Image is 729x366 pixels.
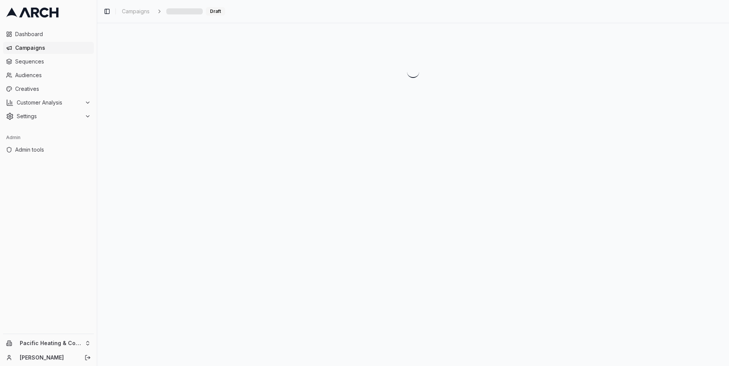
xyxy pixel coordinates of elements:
button: Settings [3,110,94,122]
span: Campaigns [15,44,91,52]
span: Sequences [15,58,91,65]
a: Admin tools [3,144,94,156]
div: Draft [206,7,225,16]
button: Customer Analysis [3,97,94,109]
button: Pacific Heating & Cooling [3,337,94,349]
span: Customer Analysis [17,99,82,106]
a: [PERSON_NAME] [20,354,76,361]
span: Audiences [15,71,91,79]
a: Campaigns [119,6,153,17]
a: Dashboard [3,28,94,40]
span: Settings [17,112,82,120]
nav: breadcrumb [119,6,225,17]
a: Campaigns [3,42,94,54]
a: Creatives [3,83,94,95]
button: Log out [82,352,93,363]
span: Campaigns [122,8,150,15]
span: Pacific Heating & Cooling [20,340,82,347]
span: Creatives [15,85,91,93]
a: Audiences [3,69,94,81]
a: Sequences [3,55,94,68]
span: Admin tools [15,146,91,154]
div: Admin [3,132,94,144]
span: Dashboard [15,30,91,38]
